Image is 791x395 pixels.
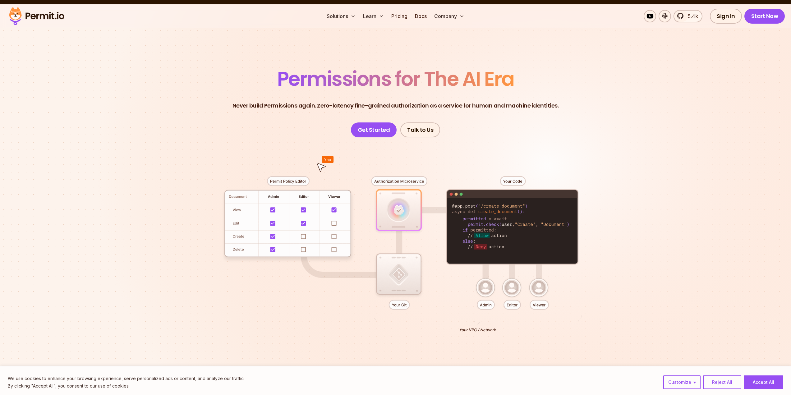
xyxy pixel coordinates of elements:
[351,122,397,137] a: Get Started
[703,375,741,389] button: Reject All
[432,10,467,22] button: Company
[6,6,67,27] img: Permit logo
[744,9,785,24] a: Start Now
[277,65,514,93] span: Permissions for The AI Era
[684,12,698,20] span: 5.4k
[361,10,386,22] button: Learn
[8,375,245,382] p: We use cookies to enhance your browsing experience, serve personalized ads or content, and analyz...
[232,101,559,110] p: Never build Permissions again. Zero-latency fine-grained authorization as a service for human and...
[400,122,440,137] a: Talk to Us
[8,382,245,390] p: By clicking "Accept All", you consent to our use of cookies.
[744,375,783,389] button: Accept All
[674,10,702,22] a: 5.4k
[389,10,410,22] a: Pricing
[412,10,429,22] a: Docs
[710,9,742,24] a: Sign In
[663,375,701,389] button: Customize
[324,10,358,22] button: Solutions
